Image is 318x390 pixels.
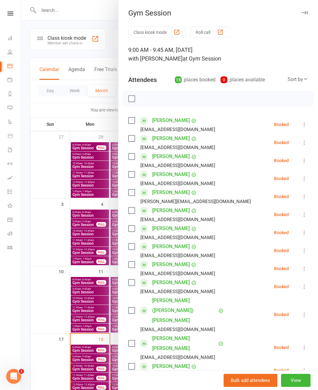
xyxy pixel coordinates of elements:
a: [PERSON_NAME] [152,242,190,252]
a: [PERSON_NAME] [152,188,190,197]
a: [PERSON_NAME] [152,134,190,143]
div: [EMAIL_ADDRESS][DOMAIN_NAME] [140,125,215,134]
button: Bulk add attendees [224,374,277,387]
a: People [7,46,21,60]
div: Attendees [128,75,157,84]
a: Payments [7,74,21,88]
span: at Gym Session [183,55,221,62]
div: Gym Session [118,9,318,17]
a: [PERSON_NAME] [152,170,190,179]
span: 1 [19,369,24,374]
div: Booked [274,248,289,253]
div: [PERSON_NAME][EMAIL_ADDRESS][DOMAIN_NAME] [140,197,251,206]
div: Booked [274,158,289,163]
a: Product Sales [7,129,21,143]
div: Booked [274,140,289,145]
div: Booked [274,284,289,289]
a: [PERSON_NAME] [152,206,190,215]
a: [PERSON_NAME] [152,260,190,270]
div: [EMAIL_ADDRESS][DOMAIN_NAME] [140,161,215,170]
div: Booked [274,176,289,181]
button: View [281,374,311,387]
div: [EMAIL_ADDRESS][DOMAIN_NAME] [140,270,215,278]
div: [EMAIL_ADDRESS][DOMAIN_NAME] [140,179,215,188]
div: places available [220,75,265,84]
a: What's New [7,199,21,213]
div: Sort by [288,75,308,84]
a: Roll call kiosk mode [7,227,21,241]
a: [PERSON_NAME] [152,278,190,288]
div: 15 [175,76,182,83]
button: Class kiosk mode [128,26,185,38]
a: [PERSON_NAME] [152,224,190,234]
div: 9:00 AM - 9:45 AM, [DATE] [128,46,308,63]
div: [EMAIL_ADDRESS][DOMAIN_NAME] [140,288,215,296]
div: [EMAIL_ADDRESS][DOMAIN_NAME] [140,353,215,361]
a: [PERSON_NAME] [152,116,190,125]
a: [PERSON_NAME] [152,361,190,371]
div: places booked [175,75,216,84]
div: [EMAIL_ADDRESS][DOMAIN_NAME] [140,234,215,242]
a: Calendar [7,60,21,74]
div: [EMAIL_ADDRESS][DOMAIN_NAME] [140,215,215,224]
a: Reports [7,88,21,102]
iframe: Intercom live chat [6,369,21,384]
div: 0 [220,76,227,83]
button: Roll call [190,26,229,38]
div: Booked [274,194,289,199]
a: [PERSON_NAME] [152,152,190,161]
div: [EMAIL_ADDRESS][DOMAIN_NAME] [140,143,215,152]
span: with [PERSON_NAME] [128,55,183,62]
div: Booked [274,312,289,317]
div: Booked [274,368,289,373]
div: Booked [274,266,289,271]
div: Booked [274,122,289,127]
div: Booked [274,212,289,217]
div: Booked [274,230,289,235]
a: Dashboard [7,32,21,46]
div: [EMAIL_ADDRESS][DOMAIN_NAME] [140,252,215,260]
a: [PERSON_NAME] [PERSON_NAME] [152,333,217,353]
div: Booked [274,345,289,350]
a: General attendance kiosk mode [7,213,21,227]
a: [PERSON_NAME] ([PERSON_NAME]) [PERSON_NAME] [152,296,217,325]
a: Assessments [7,171,21,185]
a: Class kiosk mode [7,241,21,255]
div: [EMAIL_ADDRESS][DOMAIN_NAME] [140,325,215,333]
